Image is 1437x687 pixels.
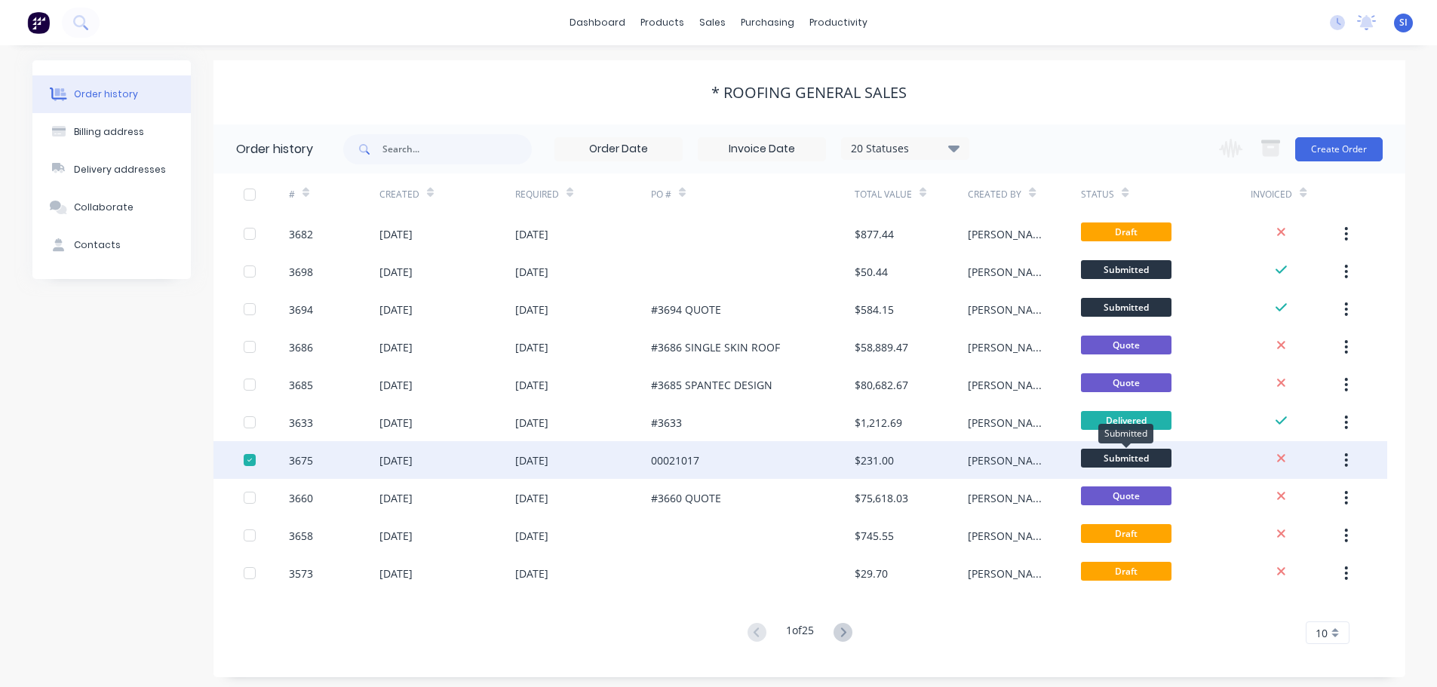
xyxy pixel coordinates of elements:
[651,377,772,393] div: #3685 SPANTEC DESIGN
[379,528,413,544] div: [DATE]
[27,11,50,34] img: Factory
[74,163,166,176] div: Delivery addresses
[515,173,651,215] div: Required
[562,11,633,34] a: dashboard
[968,173,1081,215] div: Created By
[651,188,671,201] div: PO #
[1098,424,1153,443] div: Submitted
[1251,188,1292,201] div: Invoiced
[32,75,191,113] button: Order history
[289,173,379,215] div: #
[515,188,559,201] div: Required
[855,566,888,581] div: $29.70
[968,302,1051,317] div: [PERSON_NAME]
[379,226,413,242] div: [DATE]
[1081,411,1171,430] span: Delivered
[289,566,313,581] div: 3573
[1081,336,1171,354] span: Quote
[786,622,814,644] div: 1 of 25
[1081,486,1171,505] span: Quote
[968,188,1021,201] div: Created By
[289,377,313,393] div: 3685
[289,339,313,355] div: 3686
[855,188,912,201] div: Total Value
[968,339,1051,355] div: [PERSON_NAME]
[968,264,1051,280] div: [PERSON_NAME]
[968,490,1051,506] div: [PERSON_NAME]
[1081,524,1171,543] span: Draft
[289,302,313,317] div: 3694
[515,490,548,506] div: [DATE]
[1081,449,1171,468] span: Submitted
[379,490,413,506] div: [DATE]
[515,339,548,355] div: [DATE]
[855,490,908,506] div: $75,618.03
[379,452,413,468] div: [DATE]
[515,377,548,393] div: [DATE]
[733,11,802,34] div: purchasing
[379,173,515,215] div: Created
[855,528,894,544] div: $745.55
[289,452,313,468] div: 3675
[555,138,682,161] input: Order Date
[32,113,191,151] button: Billing address
[1251,173,1341,215] div: Invoiced
[289,490,313,506] div: 3660
[842,140,969,157] div: 20 Statuses
[633,11,692,34] div: products
[855,226,894,242] div: $877.44
[699,138,825,161] input: Invoice Date
[236,140,313,158] div: Order history
[855,264,888,280] div: $50.44
[651,302,721,317] div: #3694 QUOTE
[1316,625,1328,641] span: 10
[379,302,413,317] div: [DATE]
[1081,173,1251,215] div: Status
[855,339,908,355] div: $58,889.47
[651,452,699,468] div: 00021017
[711,84,907,102] div: * Roofing General Sales
[379,339,413,355] div: [DATE]
[968,528,1051,544] div: [PERSON_NAME]
[968,226,1051,242] div: [PERSON_NAME]
[515,302,548,317] div: [DATE]
[1081,562,1171,581] span: Draft
[74,238,121,252] div: Contacts
[855,415,902,431] div: $1,212.69
[74,87,138,101] div: Order history
[1399,16,1408,29] span: SI
[968,377,1051,393] div: [PERSON_NAME]
[651,415,682,431] div: #3633
[515,415,548,431] div: [DATE]
[1081,260,1171,279] span: Submitted
[802,11,875,34] div: productivity
[855,173,968,215] div: Total Value
[968,566,1051,581] div: [PERSON_NAME]
[289,226,313,242] div: 3682
[515,566,548,581] div: [DATE]
[515,264,548,280] div: [DATE]
[32,151,191,189] button: Delivery addresses
[651,490,721,506] div: #3660 QUOTE
[379,264,413,280] div: [DATE]
[651,173,855,215] div: PO #
[289,415,313,431] div: 3633
[74,201,134,214] div: Collaborate
[1081,188,1114,201] div: Status
[515,226,548,242] div: [DATE]
[379,188,419,201] div: Created
[1081,298,1171,317] span: Submitted
[289,188,295,201] div: #
[855,302,894,317] div: $584.15
[651,339,780,355] div: #3686 SINGLE SKIN ROOF
[1081,373,1171,392] span: Quote
[515,528,548,544] div: [DATE]
[379,566,413,581] div: [DATE]
[32,189,191,226] button: Collaborate
[968,452,1051,468] div: [PERSON_NAME]
[379,415,413,431] div: [DATE]
[1081,222,1171,241] span: Draft
[379,377,413,393] div: [DATE]
[968,415,1051,431] div: [PERSON_NAME]
[289,264,313,280] div: 3698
